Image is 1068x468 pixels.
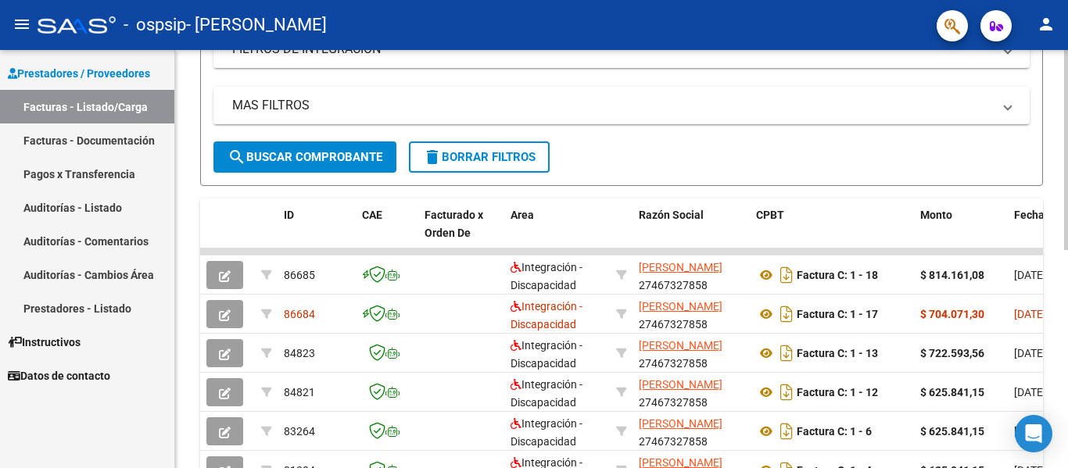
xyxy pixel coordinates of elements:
[920,269,984,281] strong: $ 814.161,08
[639,339,722,352] span: [PERSON_NAME]
[228,148,246,166] mat-icon: search
[511,209,534,221] span: Area
[284,347,315,359] span: 84823
[776,263,797,288] i: Descargar documento
[511,417,582,448] span: Integración - Discapacidad
[511,378,582,409] span: Integración - Discapacidad
[639,300,722,313] span: [PERSON_NAME]
[511,261,582,291] span: Integración - Discapacidad
[418,198,504,267] datatable-header-cell: Facturado x Orden De
[409,141,550,173] button: Borrar Filtros
[756,209,784,221] span: CPBT
[284,425,315,438] span: 83264
[1014,308,1046,320] span: [DATE]
[920,347,984,359] strong: $ 722.593,56
[797,347,878,359] strong: Factura C: 1 - 13
[1015,415,1052,452] div: Open Intercom Messenger
[213,87,1030,124] mat-expansion-panel-header: MAS FILTROS
[423,148,442,166] mat-icon: delete
[8,65,150,82] span: Prestadores / Proveedores
[284,386,315,398] span: 84821
[639,259,744,291] div: 27467327858
[1037,15,1055,34] mat-icon: person
[639,417,722,430] span: [PERSON_NAME]
[776,419,797,444] i: Descargar documento
[8,367,110,384] span: Datos de contacto
[511,300,582,330] span: Integración - Discapacidad
[278,198,356,267] datatable-header-cell: ID
[797,308,878,320] strong: Factura C: 1 - 17
[639,337,744,370] div: 27467327858
[1014,386,1046,398] span: [DATE]
[511,339,582,370] span: Integración - Discapacidad
[284,308,315,320] span: 86684
[920,209,952,221] span: Monto
[423,150,536,164] span: Borrar Filtros
[797,386,878,398] strong: Factura C: 1 - 12
[13,15,31,34] mat-icon: menu
[914,198,1008,267] datatable-header-cell: Monto
[362,209,382,221] span: CAE
[284,269,315,281] span: 86685
[639,415,744,448] div: 27467327858
[124,8,186,42] span: - ospsip
[776,380,797,405] i: Descargar documento
[633,198,750,267] datatable-header-cell: Razón Social
[228,150,382,164] span: Buscar Comprobante
[425,209,483,239] span: Facturado x Orden De
[639,209,704,221] span: Razón Social
[797,425,872,438] strong: Factura C: 1 - 6
[284,209,294,221] span: ID
[232,97,992,114] mat-panel-title: MAS FILTROS
[639,376,744,409] div: 27467327858
[356,198,418,267] datatable-header-cell: CAE
[213,141,396,173] button: Buscar Comprobante
[920,425,984,438] strong: $ 625.841,15
[776,341,797,366] i: Descargar documento
[639,378,722,391] span: [PERSON_NAME]
[1014,425,1046,438] span: [DATE]
[920,308,984,320] strong: $ 704.071,30
[504,198,610,267] datatable-header-cell: Area
[8,334,81,351] span: Instructivos
[920,386,984,398] strong: $ 625.841,15
[639,261,722,273] span: [PERSON_NAME]
[639,298,744,330] div: 27467327858
[186,8,327,42] span: - [PERSON_NAME]
[750,198,914,267] datatable-header-cell: CPBT
[1014,269,1046,281] span: [DATE]
[797,269,878,281] strong: Factura C: 1 - 18
[1014,347,1046,359] span: [DATE]
[776,302,797,327] i: Descargar documento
